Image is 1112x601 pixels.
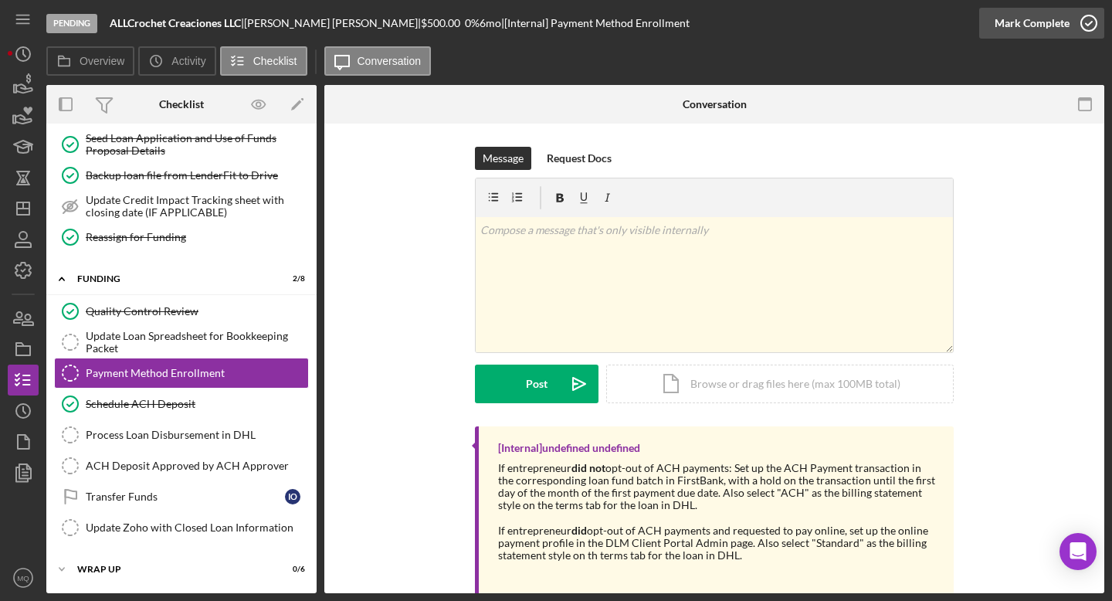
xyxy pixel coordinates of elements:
a: Schedule ACH Deposit [54,389,309,419]
div: Post [526,365,548,403]
a: Update Credit Impact Tracking sheet with closing date (IF APPLICABLE) [54,191,309,222]
div: Update Loan Spreadsheet for Bookkeeping Packet [86,330,308,355]
strong: did not [571,461,605,474]
a: ACH Deposit Approved by ACH Approver [54,450,309,481]
div: Conversation [683,98,747,110]
a: Transfer FundsIO [54,481,309,512]
button: Activity [138,46,215,76]
a: Process Loan Disbursement in DHL [54,419,309,450]
div: Transfer Funds [86,491,285,503]
div: Reassign for Funding [86,231,308,243]
button: Post [475,365,598,403]
div: Request Docs [547,147,612,170]
div: Open Intercom Messenger [1059,533,1097,570]
div: $500.00 [421,17,465,29]
div: [Internal] undefined undefined [498,442,640,454]
div: [PERSON_NAME] [PERSON_NAME] | [244,17,421,29]
div: Update Zoho with Closed Loan Information [86,521,308,534]
button: Mark Complete [979,8,1104,39]
div: ACH Deposit Approved by ACH Approver [86,460,308,472]
div: 2 / 8 [277,274,305,284]
button: Message [475,147,531,170]
div: 0 % [465,17,480,29]
a: Quality Control Review [54,296,309,327]
label: Conversation [358,55,422,67]
div: FUNDING [77,274,266,284]
button: MQ [8,562,39,593]
div: Backup loan file from LenderFit to Drive [86,169,308,182]
div: 6 mo [480,17,501,29]
button: Overview [46,46,134,76]
strong: did [571,524,587,537]
label: Checklist [253,55,297,67]
div: | [110,17,244,29]
div: Seed Loan Application and Use of Funds Proposal Details [86,132,308,157]
label: Activity [171,55,205,67]
label: Overview [80,55,124,67]
button: Checklist [220,46,307,76]
a: Reassign for Funding [54,222,309,253]
div: Quality Control Review [86,305,308,317]
div: Checklist [159,98,204,110]
div: Update Credit Impact Tracking sheet with closing date (IF APPLICABLE) [86,194,308,219]
div: Payment Method Enrollment [86,367,308,379]
a: Update Loan Spreadsheet for Bookkeeping Packet [54,327,309,358]
button: Conversation [324,46,432,76]
div: Mark Complete [995,8,1070,39]
a: Payment Method Enrollment [54,358,309,389]
div: WRAP UP [77,565,266,574]
a: Seed Loan Application and Use of Funds Proposal Details [54,129,309,160]
div: 0 / 6 [277,565,305,574]
button: Request Docs [539,147,619,170]
a: Update Zoho with Closed Loan Information [54,512,309,543]
b: ALLCrochet Creaciones LLC [110,16,241,29]
text: MQ [17,574,29,582]
div: Message [483,147,524,170]
div: If entrepreneur opt-out of ACH payments: Set up the ACH Payment transaction in the corresponding ... [498,462,938,511]
a: Backup loan file from LenderFit to Drive [54,160,309,191]
div: | [Internal] Payment Method Enrollment [501,17,690,29]
div: Pending [46,14,97,33]
div: If entrepreneur opt-out of ACH payments and requested to pay online, set up the online payment pr... [498,525,938,562]
div: I O [285,489,300,504]
div: Process Loan Disbursement in DHL [86,429,308,441]
div: Schedule ACH Deposit [86,398,308,410]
